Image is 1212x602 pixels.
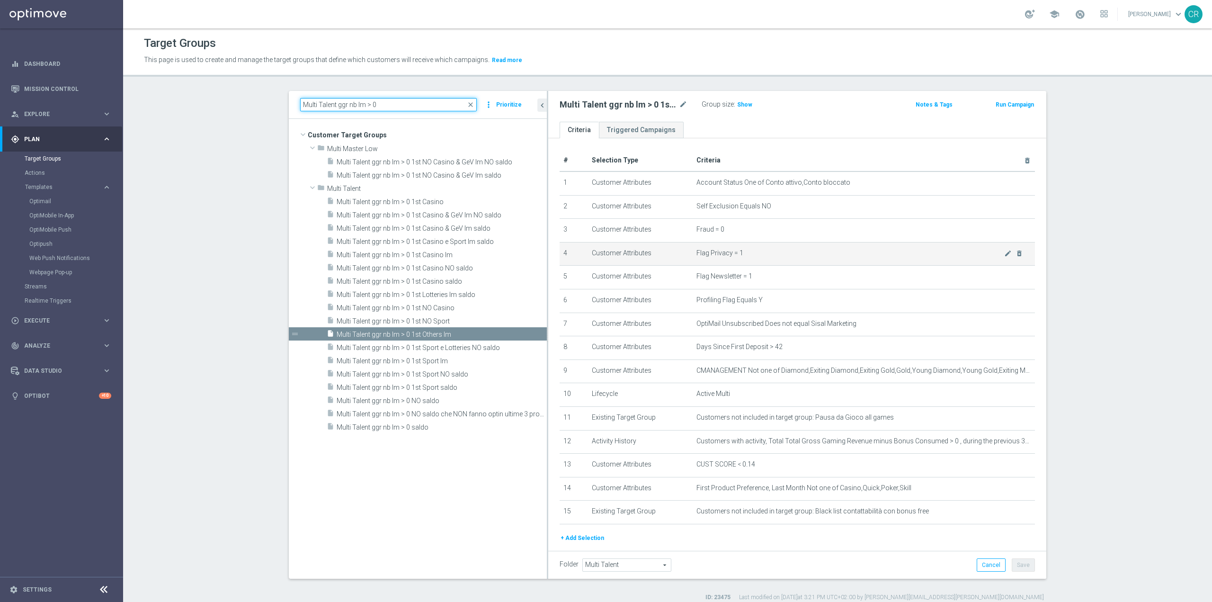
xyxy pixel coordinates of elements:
[1049,9,1060,19] span: school
[560,477,588,501] td: 14
[102,341,111,350] i: keyboard_arrow_right
[495,99,523,111] button: Prioritize
[1185,5,1203,23] div: CR
[10,392,112,400] button: lightbulb Optibot +10
[337,423,547,431] span: Multi Talent ggr nb lm &gt; 0 saldo
[29,198,98,205] a: Optimail
[560,430,588,454] td: 12
[24,318,102,323] span: Execute
[560,150,588,171] th: #
[10,60,112,68] button: equalizer Dashboard
[29,223,122,237] div: OptiMobile Push
[560,289,588,313] td: 6
[560,454,588,477] td: 13
[1004,250,1012,257] i: mode_edit
[25,169,98,177] a: Actions
[327,330,334,341] i: insert_drive_file
[1016,250,1023,257] i: delete_forever
[11,367,102,375] div: Data Studio
[337,251,547,259] span: Multi Talent ggr nb lm &gt; 0 1st Casino lm
[588,430,693,454] td: Activity History
[588,150,693,171] th: Selection Type
[491,55,523,65] button: Read more
[10,342,112,350] button: track_changes Analyze keyboard_arrow_right
[25,183,112,191] div: Templates keyboard_arrow_right
[25,180,122,279] div: Templates
[29,240,98,248] a: Optipush
[144,56,490,63] span: This page is used to create and manage the target groups that define which customers will receive...
[327,210,334,221] i: insert_drive_file
[327,171,334,181] i: insert_drive_file
[560,122,599,138] a: Criteria
[337,410,547,418] span: Multi Talent ggr nb lm &gt; 0 NO saldo che NON fanno optin ultime 3 promo ricariche
[337,331,547,339] span: Multi Talent ggr nb lm &gt; 0 1st Others lm
[25,294,122,308] div: Realtime Triggers
[739,593,1044,602] label: Last modified on [DATE] at 3:21 PM UTC+02:00 by [PERSON_NAME][EMAIL_ADDRESS][PERSON_NAME][DOMAIN_...
[29,265,122,279] div: Webpage Pop-up
[588,383,693,407] td: Lifecycle
[25,166,122,180] div: Actions
[1173,9,1184,19] span: keyboard_arrow_down
[11,110,19,118] i: person_search
[25,184,102,190] div: Templates
[696,249,1004,257] span: Flag Privacy = 1
[327,145,547,153] span: Multi Master Low
[327,290,334,301] i: insert_drive_file
[696,296,763,304] span: Profiling Flag Equals Y
[1127,7,1185,21] a: [PERSON_NAME]keyboard_arrow_down
[25,184,93,190] span: Templates
[29,212,98,219] a: OptiMobile In-App
[11,316,19,325] i: play_circle_outline
[10,85,112,93] button: Mission Control
[29,251,122,265] div: Web Push Notifications
[696,484,911,492] span: First Product Preference, Last Month Not one of Casino,Quick,Poker,Skill
[696,413,894,422] span: Customers not included in target group: Pausa da Gioco all games
[538,101,547,110] i: chevron_left
[560,266,588,289] td: 5
[560,359,588,383] td: 9
[11,110,102,118] div: Explore
[25,152,122,166] div: Target Groups
[588,477,693,501] td: Customer Attributes
[11,316,102,325] div: Execute
[915,99,954,110] button: Notes & Tags
[327,263,334,274] i: insert_drive_file
[702,100,734,108] label: Group size
[588,336,693,360] td: Customer Attributes
[337,384,547,392] span: Multi Talent ggr nb lm &gt; 0 1st Sport saldo
[337,158,547,166] span: Multi Talent ggr nb lm &gt; 0 1st NO Casino &amp; GeV lm NO saldo
[337,225,547,233] span: Multi Talent ggr nb lm &gt; 0 1st Casino &amp; GeV lm saldo
[327,250,334,261] i: insert_drive_file
[696,507,929,515] span: Customers not included in target group: Black list contattabilità con bonus free
[10,317,112,324] button: play_circle_outline Execute keyboard_arrow_right
[337,211,547,219] span: Multi Talent ggr nb lm &gt; 0 1st Casino &amp; GeV lm NO saldo
[1012,558,1035,572] button: Save
[337,291,547,299] span: Multi Talent ggr nb lm &gt; 0 1st Lotteries lm saldo
[977,558,1006,572] button: Cancel
[300,98,477,111] input: Quick find group or folder
[11,341,19,350] i: track_changes
[327,396,334,407] i: insert_drive_file
[484,98,493,111] i: more_vert
[102,183,111,192] i: keyboard_arrow_right
[734,100,735,108] label: :
[560,219,588,243] td: 3
[327,224,334,234] i: insert_drive_file
[29,208,122,223] div: OptiMobile In-App
[10,110,112,118] div: person_search Explore keyboard_arrow_right
[679,99,687,110] i: mode_edit
[327,356,334,367] i: insert_drive_file
[24,368,102,374] span: Data Studio
[102,135,111,144] i: keyboard_arrow_right
[588,219,693,243] td: Customer Attributes
[29,194,122,208] div: Optimail
[317,144,325,155] i: folder
[560,313,588,336] td: 7
[11,76,111,101] div: Mission Control
[144,36,216,50] h1: Target Groups
[696,320,856,328] span: OptiMail Unsubscribed Does not equal Sisal Marketing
